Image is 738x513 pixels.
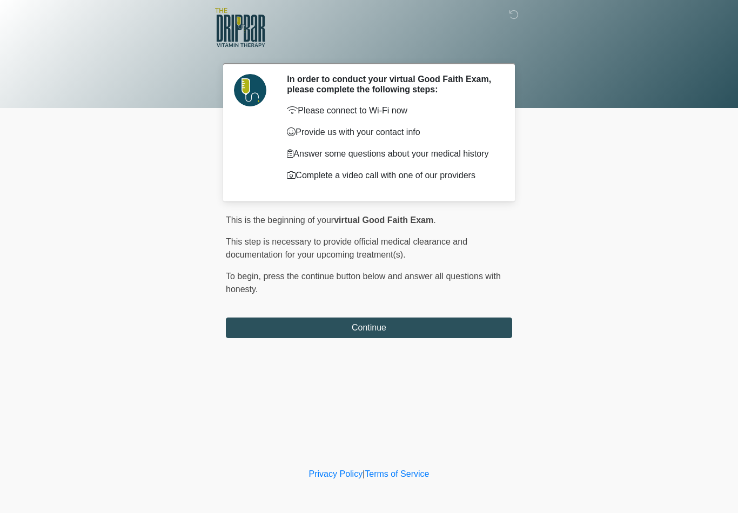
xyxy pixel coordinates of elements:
span: This step is necessary to provide official medical clearance and documentation for your upcoming ... [226,237,467,259]
a: Privacy Policy [309,469,363,478]
span: To begin, [226,272,263,281]
strong: virtual Good Faith Exam [334,215,433,225]
span: This is the beginning of your [226,215,334,225]
p: Answer some questions about your medical history [287,147,496,160]
span: . [433,215,435,225]
img: Agent Avatar [234,74,266,106]
p: Provide us with your contact info [287,126,496,139]
p: Please connect to Wi-Fi now [287,104,496,117]
a: Terms of Service [365,469,429,478]
button: Continue [226,318,512,338]
span: press the continue button below and answer all questions with honesty. [226,272,501,294]
a: | [363,469,365,478]
h2: In order to conduct your virtual Good Faith Exam, please complete the following steps: [287,74,496,94]
p: Complete a video call with one of our providers [287,169,496,182]
img: The DRIPBaR - Lubbock Logo [215,8,265,47]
